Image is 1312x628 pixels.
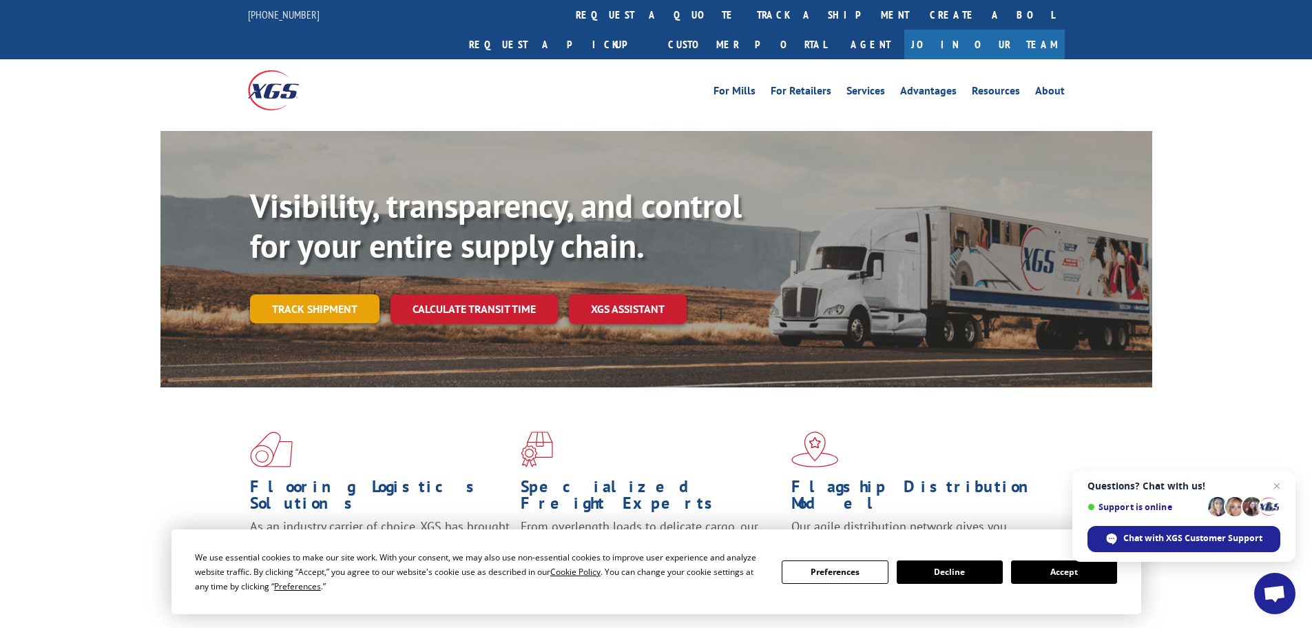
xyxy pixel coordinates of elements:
a: Track shipment [250,294,379,323]
span: Support is online [1087,502,1203,512]
a: Resources [972,85,1020,101]
span: Questions? Chat with us! [1087,480,1280,492]
h1: Flooring Logistics Solutions [250,478,510,518]
a: About [1035,85,1065,101]
a: XGS ASSISTANT [569,294,687,324]
a: For Mills [714,85,756,101]
a: Advantages [900,85,957,101]
b: Visibility, transparency, and control for your entire supply chain. [250,184,742,267]
span: Our agile distribution network gives you nationwide inventory management on demand. [791,518,1045,551]
span: Preferences [274,580,321,592]
div: Chat with XGS Customer Support [1087,526,1280,552]
a: Join Our Team [904,30,1065,59]
span: Close chat [1269,478,1285,494]
a: Customer Portal [658,30,837,59]
button: Accept [1011,560,1117,584]
a: Services [846,85,885,101]
a: Agent [837,30,904,59]
a: [PHONE_NUMBER] [248,8,320,21]
img: xgs-icon-flagship-distribution-model-red [791,432,839,467]
span: Cookie Policy [550,566,601,578]
img: xgs-icon-focused-on-flooring-red [521,432,553,467]
a: Request a pickup [459,30,658,59]
div: Open chat [1254,573,1295,614]
p: From overlength loads to delicate cargo, our experienced staff knows the best way to move your fr... [521,518,781,580]
span: As an industry carrier of choice, XGS has brought innovation and dedication to flooring logistics... [250,518,510,567]
button: Decline [897,560,1003,584]
a: For Retailers [771,85,831,101]
h1: Flagship Distribution Model [791,478,1052,518]
div: Cookie Consent Prompt [171,529,1141,614]
div: We use essential cookies to make our site work. With your consent, we may also use non-essential ... [195,550,765,594]
button: Preferences [782,560,888,584]
h1: Specialized Freight Experts [521,478,781,518]
a: Calculate transit time [391,294,558,324]
img: xgs-icon-total-supply-chain-intelligence-red [250,432,293,467]
span: Chat with XGS Customer Support [1123,532,1262,545]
